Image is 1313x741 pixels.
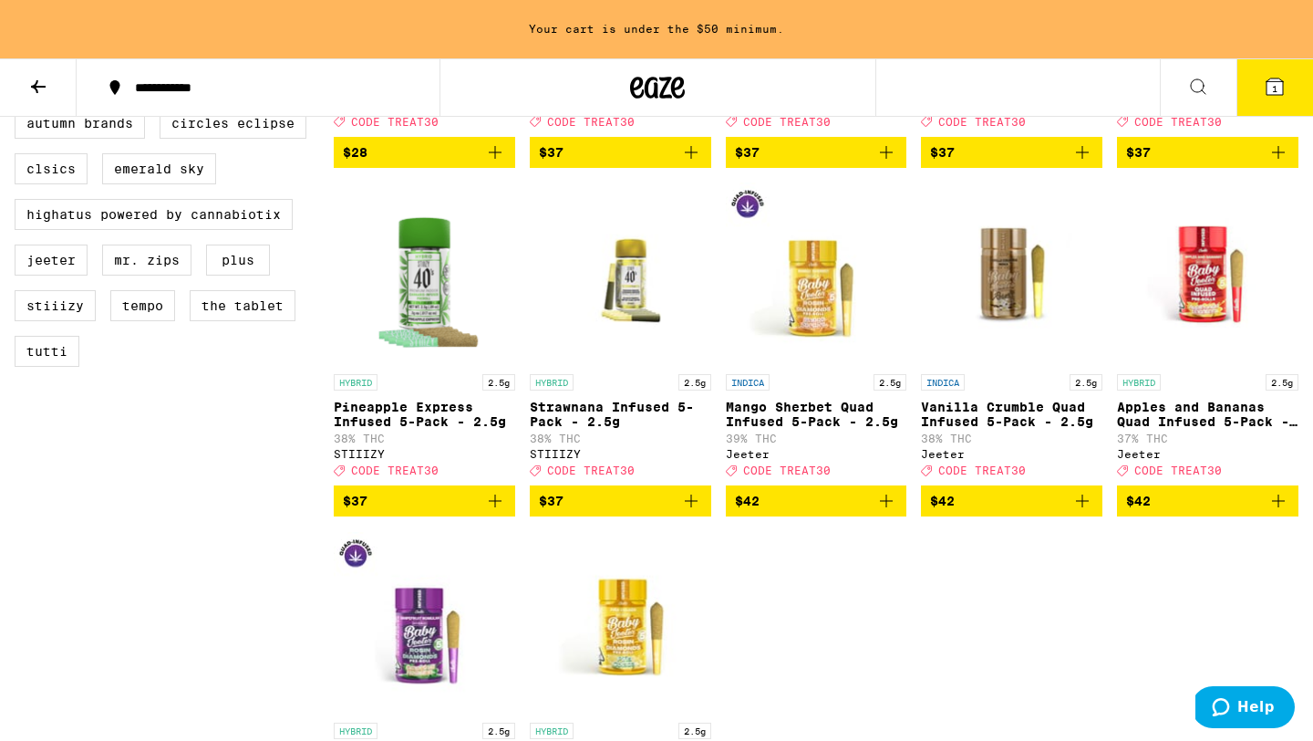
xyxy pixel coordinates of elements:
iframe: Opens a widget where you can find more information [1195,686,1295,732]
a: Open page for Pineapple Express Infused 5-Pack - 2.5g from STIIIZY [334,183,515,485]
button: Add to bag [530,137,711,168]
label: Highatus Powered by Cannabiotix [15,199,293,230]
p: 37% THC [1117,433,1298,444]
label: The Tablet [190,290,295,321]
p: 2.5g [874,374,906,391]
p: INDICA [921,374,965,391]
span: CODE TREAT30 [1134,464,1222,476]
label: Tempo [110,290,175,321]
a: Open page for Mango Sherbet Quad Infused 5-Pack - 2.5g from Jeeter [726,183,907,485]
img: STIIIZY - Pineapple Express Infused 5-Pack - 2.5g [334,183,515,365]
span: CODE TREAT30 [743,116,831,128]
label: Jeeter [15,245,88,276]
button: Add to bag [334,485,515,517]
img: Jeeter - Vanilla Crumble Quad Infused 5-Pack - 2.5g [921,183,1102,365]
span: $37 [343,494,367,508]
button: Add to bag [530,485,711,517]
button: Add to bag [1117,137,1298,168]
span: $37 [539,145,563,160]
span: 1 [1272,83,1277,94]
p: Pineapple Express Infused 5-Pack - 2.5g [334,400,515,429]
span: CODE TREAT30 [743,464,831,476]
p: 2.5g [1070,374,1102,391]
img: Jeeter - Pina Colada Quad Infused 5-Pack - 2.5g [530,531,711,714]
button: Add to bag [921,137,1102,168]
label: Circles Eclipse [160,108,306,139]
span: $42 [930,494,955,508]
label: PLUS [206,245,270,276]
p: 39% THC [726,433,907,444]
span: $37 [735,145,760,160]
p: INDICA [726,374,770,391]
button: Add to bag [921,485,1102,517]
span: $37 [930,145,955,160]
label: STIIIZY [15,290,96,321]
p: 38% THC [530,433,711,444]
p: HYBRID [334,723,377,739]
div: Jeeter [1117,448,1298,460]
span: $37 [539,494,563,508]
div: STIIIZY [530,448,711,460]
p: HYBRID [530,374,574,391]
span: CODE TREAT30 [351,464,439,476]
p: 2.5g [678,723,711,739]
span: CODE TREAT30 [351,116,439,128]
span: $37 [1126,145,1151,160]
p: Vanilla Crumble Quad Infused 5-Pack - 2.5g [921,400,1102,429]
span: CODE TREAT30 [938,464,1026,476]
p: 2.5g [482,723,515,739]
img: STIIIZY - Strawnana Infused 5-Pack - 2.5g [530,183,711,365]
p: 38% THC [921,433,1102,444]
p: HYBRID [334,374,377,391]
button: Add to bag [334,137,515,168]
a: Open page for Apples and Bananas Quad Infused 5-Pack - 2.5g from Jeeter [1117,183,1298,485]
span: $28 [343,145,367,160]
button: Add to bag [726,485,907,517]
p: Strawnana Infused 5-Pack - 2.5g [530,400,711,429]
label: Tutti [15,336,79,367]
button: Add to bag [726,137,907,168]
p: 2.5g [678,374,711,391]
a: Open page for Strawnana Infused 5-Pack - 2.5g from STIIIZY [530,183,711,485]
span: CODE TREAT30 [1134,116,1222,128]
span: CODE TREAT30 [938,116,1026,128]
p: HYBRID [530,723,574,739]
label: Mr. Zips [102,245,191,276]
span: $42 [1126,494,1151,508]
span: $42 [735,494,760,508]
div: STIIIZY [334,448,515,460]
span: CODE TREAT30 [547,116,635,128]
img: Jeeter - Mango Sherbet Quad Infused 5-Pack - 2.5g [726,183,907,365]
p: 2.5g [1266,374,1298,391]
span: CODE TREAT30 [547,464,635,476]
img: Jeeter - Apples and Bananas Quad Infused 5-Pack - 2.5g [1117,183,1298,365]
button: 1 [1236,59,1313,116]
img: Jeeter - Grapefruit Romulan Quad Infused 5-Pack - 2.5g [334,531,515,714]
p: 38% THC [334,433,515,444]
div: Jeeter [726,448,907,460]
p: Mango Sherbet Quad Infused 5-Pack - 2.5g [726,400,907,429]
label: Autumn Brands [15,108,145,139]
a: Open page for Vanilla Crumble Quad Infused 5-Pack - 2.5g from Jeeter [921,183,1102,485]
label: CLSICS [15,153,88,184]
p: HYBRID [1117,374,1161,391]
button: Add to bag [1117,485,1298,517]
label: Emerald Sky [102,153,216,184]
div: Jeeter [921,448,1102,460]
p: Apples and Bananas Quad Infused 5-Pack - 2.5g [1117,400,1298,429]
p: 2.5g [482,374,515,391]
